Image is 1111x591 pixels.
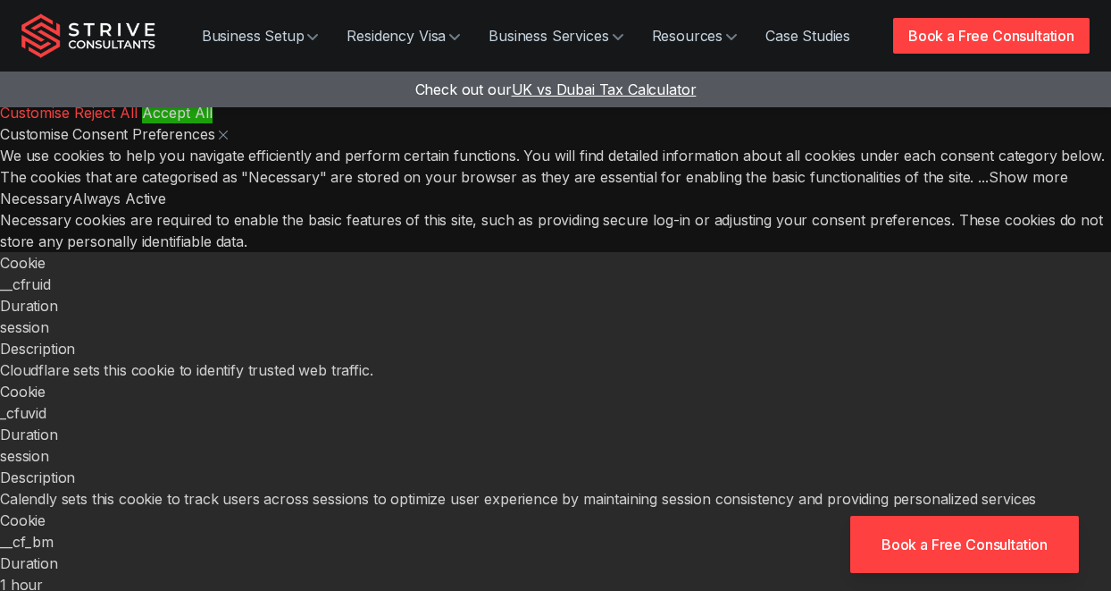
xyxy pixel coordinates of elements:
[74,102,138,123] button: Reject All
[219,131,228,139] button: Close
[219,131,228,139] img: cky-close-icon
[142,102,213,123] button: Accept All
[72,190,166,207] span: Always Active
[989,166,1068,188] button: Show more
